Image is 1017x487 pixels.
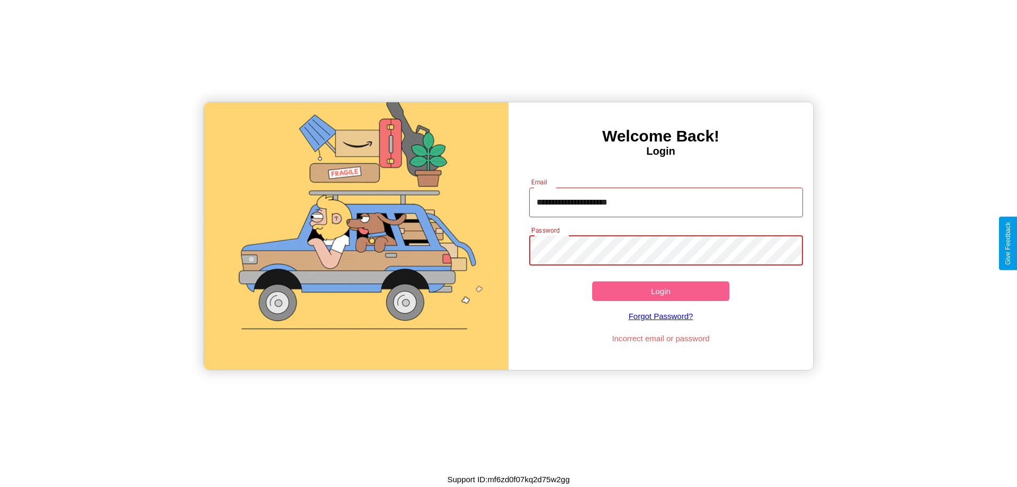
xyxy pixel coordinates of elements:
p: Support ID: mf6zd0f07kq2d75w2gg [448,472,570,486]
h4: Login [508,145,813,157]
p: Incorrect email or password [524,331,798,346]
h3: Welcome Back! [508,127,813,145]
label: Password [531,226,559,235]
div: Give Feedback [1004,222,1012,265]
a: Forgot Password? [524,301,798,331]
label: Email [531,178,548,187]
img: gif [204,102,508,370]
button: Login [592,281,729,301]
